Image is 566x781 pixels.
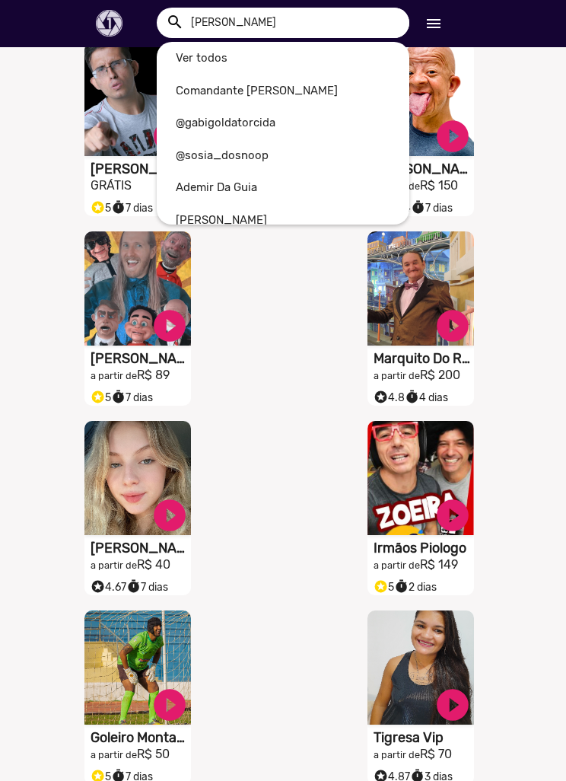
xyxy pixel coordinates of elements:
mat-icon: Início [424,14,443,33]
mat-icon: Buscar talento [166,13,184,31]
a: [PERSON_NAME] [157,204,410,237]
input: Pesquisar... [180,8,410,38]
a: Comandante [PERSON_NAME] [157,75,410,107]
a: Ver todos [157,42,410,75]
a: @sosia_dosnoop [157,139,410,172]
button: Início [409,9,458,37]
button: Buscar talento [157,8,205,35]
a: Ademir Da Guia [157,171,410,204]
a: @gabigoldatorcida [157,107,410,139]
